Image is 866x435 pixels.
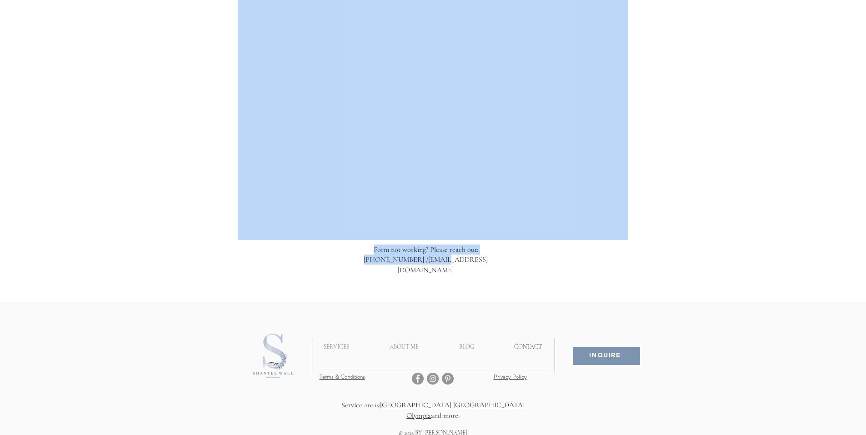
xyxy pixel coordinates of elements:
[320,373,365,380] a: Terms & Conditions
[370,335,439,358] a: ABOUT ME
[494,372,527,381] span: Privacy Policy
[374,245,478,254] span: Form not working? Please reach out:
[364,255,488,274] span: [PHONE_NUMBER] /
[380,400,451,410] a: [GEOGRAPHIC_DATA]
[245,329,300,383] img: transparent (with name).png
[385,335,423,358] p: ABOUT ME
[406,411,431,420] a: Olympia
[412,373,424,385] img: Facebook
[439,335,494,358] a: BLOG
[494,373,527,380] a: Privacy Policy
[398,255,488,274] a: [EMAIL_ADDRESS][DOMAIN_NAME]
[304,335,562,358] nav: Site
[453,400,525,410] a: [GEOGRAPHIC_DATA]
[589,352,621,360] span: Inquire
[455,335,479,358] p: BLOG
[319,335,354,358] p: SERVICES
[406,411,460,420] span: and more.
[442,373,454,385] img: Pinterest
[573,347,640,365] a: Inquire
[510,335,546,358] p: CONTACT
[320,372,365,381] span: Terms & Conditions
[427,373,439,385] img: Instagram
[494,335,562,358] a: CONTACT
[412,373,454,385] ul: Social Bar
[341,400,380,410] span: Service areas:
[304,335,370,358] div: SERVICES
